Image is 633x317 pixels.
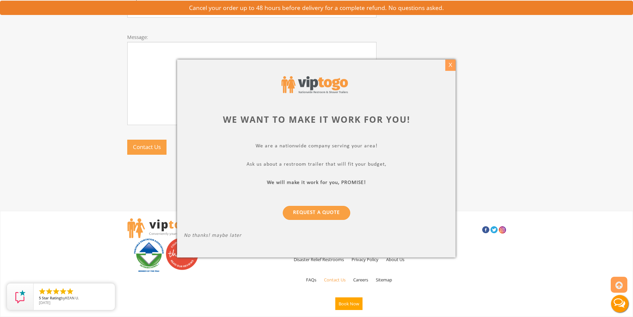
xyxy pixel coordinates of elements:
[38,287,46,295] li: 
[606,290,633,317] button: Live Chat
[267,180,366,185] b: We will make it work for you, PROMISE!
[39,300,51,305] span: [DATE]
[42,295,61,300] span: Star Rating
[52,287,60,295] li: 
[283,206,350,220] a: Request a Quote
[445,60,456,71] div: X
[14,290,27,303] img: Review Rating
[281,76,348,93] img: viptogo logo
[66,287,74,295] li: 
[65,295,79,300] span: KEAN U.
[59,287,67,295] li: 
[184,233,449,240] p: No thanks! maybe later
[184,113,449,126] div: We want to make it work for you!
[184,161,449,169] p: Ask us about a restroom trailer that will fit your budget,
[184,143,449,151] p: We are a nationwide company serving your area!
[39,296,110,301] span: by
[39,295,41,300] span: 5
[45,287,53,295] li: 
